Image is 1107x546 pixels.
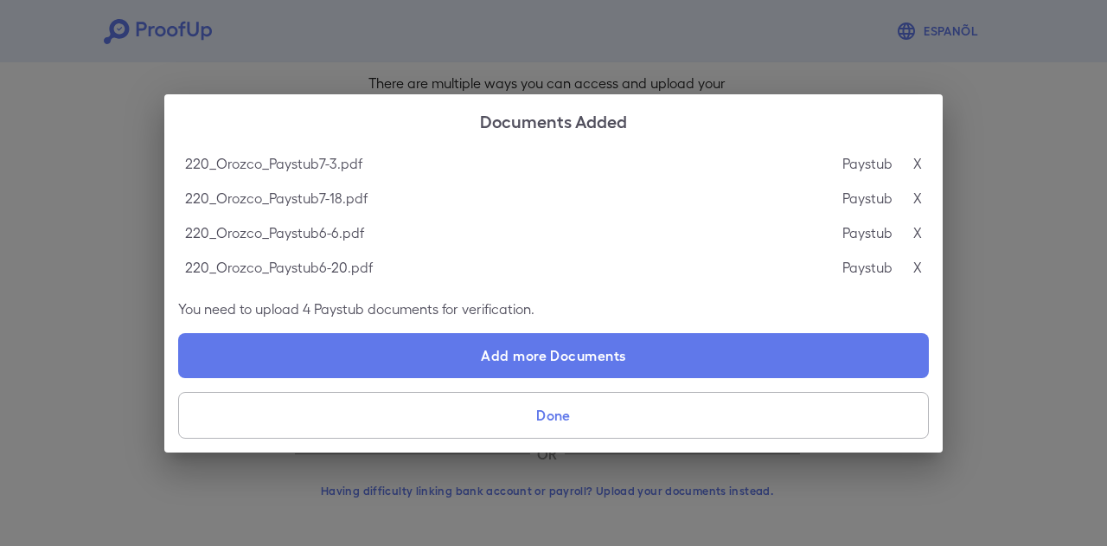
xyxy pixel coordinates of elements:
p: 220_Orozco_Paystub7-18.pdf [185,188,368,209]
p: Paystub [842,222,893,243]
h2: Documents Added [164,94,943,146]
p: X [913,222,922,243]
p: 220_Orozco_Paystub7-3.pdf [185,153,362,174]
p: X [913,153,922,174]
p: Paystub [842,257,893,278]
p: X [913,188,922,209]
p: You need to upload 4 Paystub documents for verification. [178,299,929,319]
button: Done [178,392,929,439]
p: 220_Orozco_Paystub6-6.pdf [185,222,364,243]
label: Add more Documents [178,333,929,378]
p: Paystub [842,153,893,174]
p: X [913,257,922,278]
p: Paystub [842,188,893,209]
p: 220_Orozco_Paystub6-20.pdf [185,257,373,278]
